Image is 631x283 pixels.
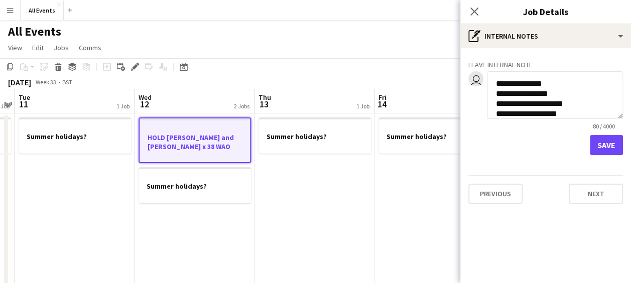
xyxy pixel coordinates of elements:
span: Fri [378,93,387,102]
span: View [8,43,22,52]
span: Tue [19,93,30,102]
h3: HOLD [PERSON_NAME] and [PERSON_NAME] x 38 WAO [140,133,250,151]
button: Next [569,184,623,204]
h3: Summer holidays? [19,132,131,141]
h3: Job Details [460,5,631,18]
button: Previous [468,184,523,204]
div: Internal notes [460,24,631,48]
div: 1 Job [356,102,369,110]
a: View [4,41,26,54]
div: BST [62,78,72,86]
span: Thu [259,93,271,102]
span: Week 33 [33,78,58,86]
a: Jobs [50,41,73,54]
div: 1 Job [116,102,130,110]
app-job-card: Summer holidays? [19,117,131,154]
span: 80 / 4000 [585,122,623,130]
a: Comms [75,41,105,54]
h3: Summer holidays? [139,182,251,191]
span: 14 [377,98,387,110]
button: Save [590,135,623,155]
h3: Summer holidays? [378,132,491,141]
h1: All Events [8,24,61,39]
div: [DATE] [8,77,31,87]
h3: Leave internal note [468,60,623,69]
span: Jobs [54,43,69,52]
span: Wed [139,93,152,102]
a: Edit [28,41,48,54]
span: Comms [79,43,101,52]
app-job-card: Summer holidays? [139,167,251,203]
app-job-card: Summer holidays? [378,117,491,154]
span: Edit [32,43,44,52]
app-job-card: Summer holidays? [259,117,371,154]
div: 2 Jobs [234,102,249,110]
span: 12 [137,98,152,110]
button: All Events [21,1,64,20]
span: 13 [257,98,271,110]
span: 11 [17,98,30,110]
app-job-card: HOLD [PERSON_NAME] and [PERSON_NAME] x 38 WAO [139,117,251,163]
h3: Summer holidays? [259,132,371,141]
